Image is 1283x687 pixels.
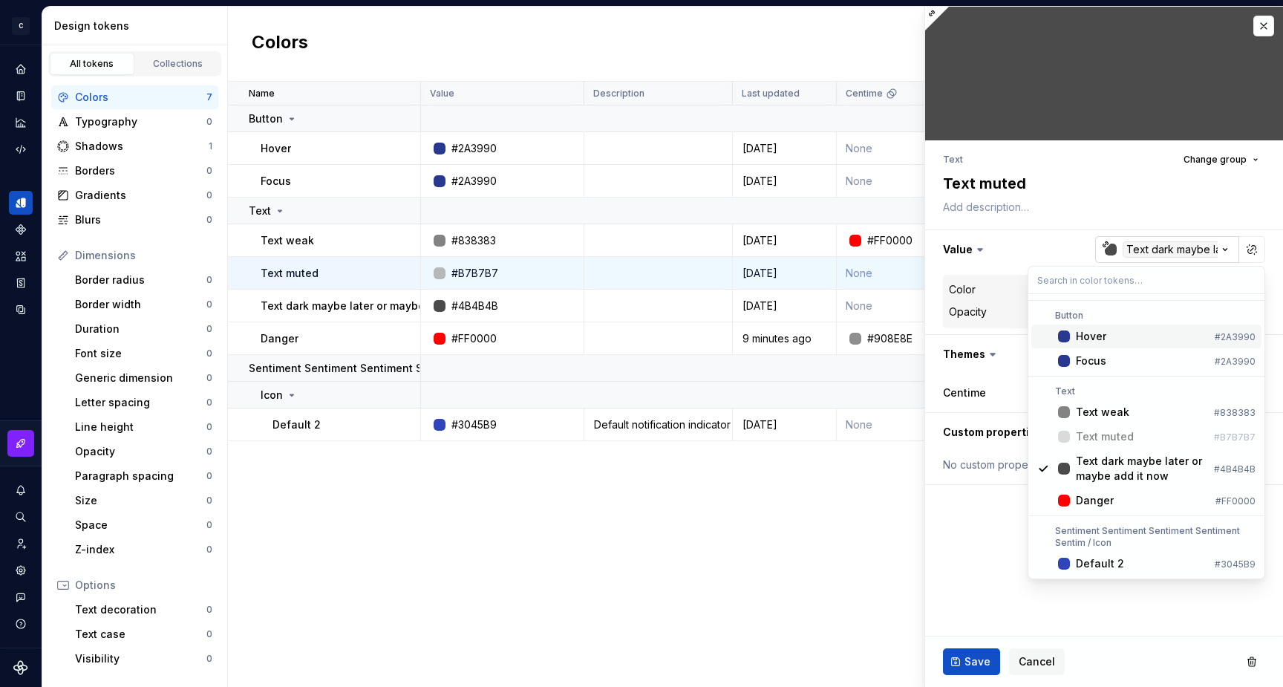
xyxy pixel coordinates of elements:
[1214,407,1256,419] div: #838383
[1031,385,1261,397] div: Text
[1028,294,1264,579] div: Search in color tokens…
[1076,405,1129,420] div: Text weak
[1031,525,1261,549] div: Sentiment Sentiment Sentiment Sentiment Sentim / Icon
[1076,493,1114,508] div: Danger
[1031,310,1261,322] div: Button
[1076,429,1134,444] div: Text muted
[1215,331,1256,343] div: #2A3990
[1076,454,1208,483] div: Text dark maybe later or maybe add it now
[1215,495,1256,507] div: #FF0000
[1028,267,1264,293] input: Search in color tokens…
[1076,354,1106,368] div: Focus
[1076,329,1106,344] div: Hover
[1215,356,1256,368] div: #2A3990
[1214,432,1256,443] div: #B7B7B7
[1076,556,1124,571] div: Default 2
[1214,463,1256,475] div: #4B4B4B
[1215,559,1256,570] div: #3045B9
